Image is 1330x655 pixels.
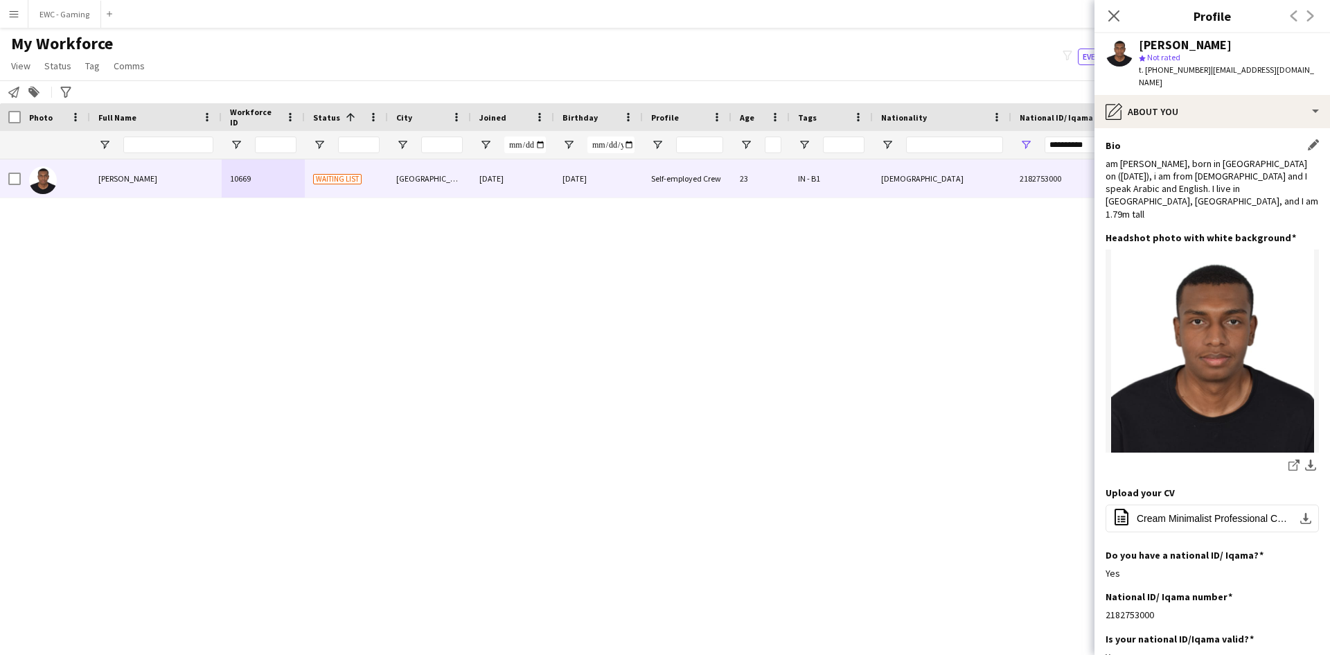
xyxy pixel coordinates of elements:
[98,112,136,123] span: Full Name
[740,112,754,123] span: Age
[765,137,781,153] input: Age Filter Input
[421,137,463,153] input: City Filter Input
[230,107,280,128] span: Workforce ID
[108,57,150,75] a: Comms
[98,139,111,151] button: Open Filter Menu
[29,112,53,123] span: Photo
[1106,487,1175,499] h3: Upload your CV
[1094,95,1330,128] div: About you
[1106,567,1319,579] div: Yes
[1020,139,1032,151] button: Open Filter Menu
[222,159,305,198] div: 10669
[123,137,213,153] input: Full Name Filter Input
[587,137,635,153] input: Birthday Filter Input
[313,174,362,184] span: Waiting list
[313,112,340,123] span: Status
[1139,64,1211,75] span: t. [PHONE_NUMBER]
[29,166,57,194] img: Mohammed Basher
[1106,633,1254,645] h3: Is your national ID/Iqama valid?
[396,112,412,123] span: City
[562,139,575,151] button: Open Filter Menu
[881,139,894,151] button: Open Filter Menu
[39,57,77,75] a: Status
[731,159,790,198] div: 23
[396,139,409,151] button: Open Filter Menu
[643,159,731,198] div: Self-employed Crew
[471,159,554,198] div: [DATE]
[676,137,723,153] input: Profile Filter Input
[562,112,598,123] span: Birthday
[388,159,471,198] div: [GEOGRAPHIC_DATA]
[1147,52,1180,62] span: Not rated
[338,137,380,153] input: Status Filter Input
[1078,49,1147,65] button: Everyone8,179
[554,159,643,198] div: [DATE]
[1137,513,1293,524] span: Cream Minimalist Professional CV Resume.pdf
[255,137,296,153] input: Workforce ID Filter Input
[230,139,242,151] button: Open Filter Menu
[114,60,145,72] span: Comms
[906,137,1003,153] input: Nationality Filter Input
[57,84,74,101] app-action-btn: Advanced filters
[1106,232,1296,244] h3: Headshot photo with white background
[80,57,105,75] a: Tag
[1139,39,1232,51] div: [PERSON_NAME]
[1020,173,1061,184] span: 2182753000
[651,139,664,151] button: Open Filter Menu
[44,60,71,72] span: Status
[1106,157,1319,220] div: am [PERSON_NAME], born in [GEOGRAPHIC_DATA] on ([DATE]), i am from [DEMOGRAPHIC_DATA] and I speak...
[1094,7,1330,25] h3: Profile
[479,139,492,151] button: Open Filter Menu
[798,139,810,151] button: Open Filter Menu
[6,57,36,75] a: View
[98,173,157,184] span: [PERSON_NAME]
[1106,505,1319,532] button: Cream Minimalist Professional CV Resume.pdf
[6,84,22,101] app-action-btn: Notify workforce
[823,137,864,153] input: Tags Filter Input
[479,112,506,123] span: Joined
[798,112,817,123] span: Tags
[1106,139,1121,152] h3: Bio
[790,159,873,198] div: IN - B1
[26,84,42,101] app-action-btn: Add to tag
[28,1,101,28] button: EWC - Gaming
[1106,591,1232,603] h3: National ID/ Iqama number
[1139,64,1314,87] span: | [EMAIL_ADDRESS][DOMAIN_NAME]
[881,112,927,123] span: Nationality
[504,137,546,153] input: Joined Filter Input
[1106,609,1319,621] div: 2182753000
[11,60,30,72] span: View
[1020,112,1124,123] span: National ID/ Iqama number
[740,139,752,151] button: Open Filter Menu
[11,33,113,54] span: My Workforce
[1106,250,1319,453] img: WhatsApp Image 2024-10-01 at 5.31.00 AM.jpeg
[873,159,1011,198] div: [DEMOGRAPHIC_DATA]
[1045,137,1142,153] input: National ID/ Iqama number Filter Input
[651,112,679,123] span: Profile
[313,139,326,151] button: Open Filter Menu
[1106,549,1263,561] h3: Do you have a national ID/ Iqama?
[85,60,100,72] span: Tag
